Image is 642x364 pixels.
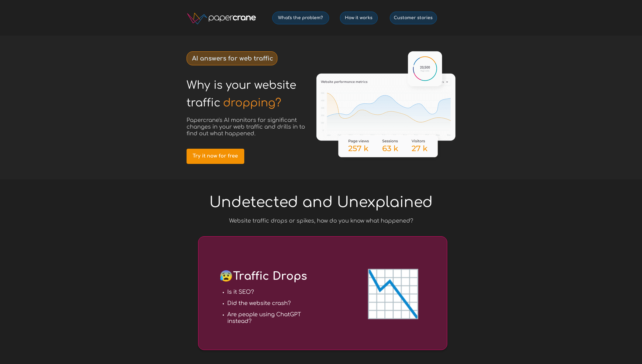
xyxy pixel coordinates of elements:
[187,117,305,137] span: Papercrane's AI monitors for significant changes in your web traffic and drills in to find out wh...
[229,218,413,224] span: Website traffic drops or spikes, how do you know what happened?
[340,15,377,20] span: How it works
[364,269,421,320] span: 📉
[219,270,307,282] span: Traffic Drops
[272,12,329,24] a: What's the problem?
[273,15,329,20] span: What's the problem?
[187,79,296,91] span: Why is your website
[219,270,233,282] span: 😰
[340,12,378,24] a: How it works
[227,300,291,306] strong: Did the website crash?
[192,55,273,62] strong: AI answers for web traffic
[390,15,437,20] span: Customer stories
[227,311,301,324] strong: Are people using ChatGPT instead?
[187,153,244,159] span: Try it now for free
[209,194,433,210] span: Undetected and Unexplained
[187,149,244,164] a: Try it now for free
[390,12,437,24] a: Customer stories
[227,289,254,295] strong: Is it SEO?
[187,97,220,109] span: traffic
